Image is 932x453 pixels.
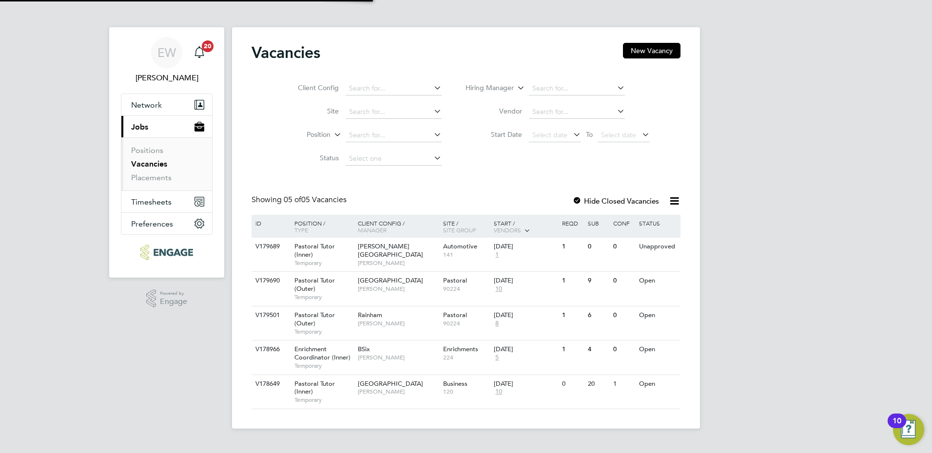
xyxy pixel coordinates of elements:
[494,243,557,251] div: [DATE]
[358,345,370,353] span: BSix
[287,215,355,238] div: Position /
[560,238,585,256] div: 1
[893,421,901,434] div: 10
[121,94,212,115] button: Network
[358,354,438,361] span: [PERSON_NAME]
[131,100,162,110] span: Network
[121,245,213,260] a: Go to home page
[637,375,679,393] div: Open
[283,107,339,115] label: Site
[252,195,349,205] div: Showing
[283,153,339,162] label: Status
[294,379,335,396] span: Pastoral Tutor (Inner)
[611,306,636,324] div: 0
[443,354,489,361] span: 224
[131,159,167,169] a: Vacancies
[346,129,442,142] input: Search for...
[121,137,212,190] div: Jobs
[355,215,441,238] div: Client Config /
[253,272,287,290] div: V179690
[157,46,176,59] span: EW
[358,259,438,267] span: [PERSON_NAME]
[358,311,382,319] span: Rainham
[637,238,679,256] div: Unapproved
[611,215,636,231] div: Conf
[358,226,387,234] span: Manager
[294,328,353,336] span: Temporary
[443,242,477,250] span: Automotive
[253,238,287,256] div: V179689
[601,131,636,139] span: Select date
[560,215,585,231] div: Reqd
[494,320,500,328] span: 8
[560,272,585,290] div: 1
[585,340,611,359] div: 4
[494,345,557,354] div: [DATE]
[294,259,353,267] span: Temporary
[121,116,212,137] button: Jobs
[131,122,148,132] span: Jobs
[443,311,467,319] span: Pastoral
[131,146,163,155] a: Positions
[131,219,173,228] span: Preferences
[494,380,557,388] div: [DATE]
[109,27,224,278] nav: Main navigation
[283,83,339,92] label: Client Config
[140,245,193,260] img: ncclondon-logo-retina.png
[637,215,679,231] div: Status
[529,105,625,119] input: Search for...
[443,226,476,234] span: Site Group
[560,306,585,324] div: 1
[346,105,442,119] input: Search for...
[560,375,585,393] div: 0
[585,375,611,393] div: 20
[572,196,659,206] label: Hide Closed Vacancies
[494,354,500,362] span: 5
[346,82,442,95] input: Search for...
[253,340,287,359] div: V178966
[441,215,492,238] div: Site /
[358,320,438,327] span: [PERSON_NAME]
[637,340,679,359] div: Open
[294,345,350,361] span: Enrichment Coordinator (Inner)
[466,107,522,115] label: Vendor
[284,195,301,205] span: 05 of
[494,285,504,293] span: 10
[637,306,679,324] div: Open
[121,72,213,84] span: Emma Wood
[443,388,489,396] span: 120
[443,276,467,284] span: Pastoral
[494,388,504,396] span: 10
[294,276,335,293] span: Pastoral Tutor (Outer)
[443,285,489,293] span: 90224
[443,345,478,353] span: Enrichments
[637,272,679,290] div: Open
[585,215,611,231] div: Sub
[494,251,500,259] span: 1
[585,272,611,290] div: 9
[346,152,442,166] input: Select one
[611,238,636,256] div: 0
[294,293,353,301] span: Temporary
[160,289,187,298] span: Powered by
[611,272,636,290] div: 0
[494,311,557,320] div: [DATE]
[560,340,585,359] div: 1
[121,37,213,84] a: EW[PERSON_NAME]
[253,215,287,231] div: ID
[131,173,172,182] a: Placements
[131,197,172,207] span: Timesheets
[583,128,596,141] span: To
[284,195,347,205] span: 05 Vacancies
[585,306,611,324] div: 6
[494,226,521,234] span: Vendors
[190,37,209,68] a: 20
[466,130,522,139] label: Start Date
[294,396,353,404] span: Temporary
[294,311,335,327] span: Pastoral Tutor (Outer)
[358,242,423,259] span: [PERSON_NAME][GEOGRAPHIC_DATA]
[893,414,924,445] button: Open Resource Center, 10 new notifications
[253,375,287,393] div: V178649
[443,320,489,327] span: 90224
[611,375,636,393] div: 1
